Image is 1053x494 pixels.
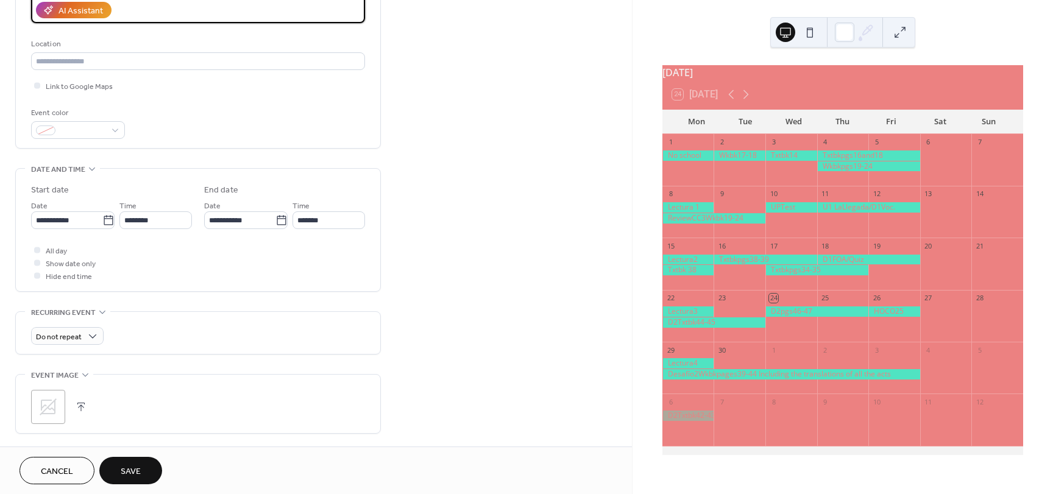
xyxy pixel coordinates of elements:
[31,306,96,319] span: Recurring event
[672,110,721,134] div: Mon
[975,189,984,199] div: 14
[821,189,830,199] div: 11
[975,294,984,303] div: 28
[872,189,881,199] div: 12
[46,258,96,270] span: Show date only
[662,213,765,224] div: ReviewCC3Wkbk19-24
[662,306,714,317] div: Lectura3
[662,150,714,161] div: No school
[770,110,818,134] div: Wed
[666,189,675,199] div: 8
[916,110,965,134] div: Sat
[872,397,881,406] div: 10
[765,202,817,213] div: UPTest
[924,397,933,406] div: 11
[119,200,136,213] span: Time
[662,265,714,275] div: Txtbk 38
[717,138,726,147] div: 2
[19,457,94,484] button: Cancel
[662,411,714,421] div: D2Txtbk42-43
[867,110,916,134] div: Fri
[717,397,726,406] div: 7
[765,306,868,317] div: D2pgs46-47
[31,107,122,119] div: Event color
[666,138,675,147] div: 1
[662,317,765,328] div: D2Txtbk44-45
[765,150,817,161] div: Txtbk14
[99,457,162,484] button: Save
[714,255,817,265] div: Txtbkpgs38-39
[872,345,881,355] div: 3
[662,358,714,369] div: Lectura4
[46,245,67,258] span: All day
[975,138,984,147] div: 7
[666,397,675,406] div: 6
[821,138,830,147] div: 4
[666,345,675,355] div: 29
[662,65,1023,80] div: [DATE]
[204,184,238,197] div: End date
[662,202,714,213] div: Lectura 1
[662,369,920,379] div: Desafío2Wkbkpages39-44 Including the translations of all the acts
[769,138,778,147] div: 3
[717,241,726,250] div: 16
[965,110,1013,134] div: Sun
[31,184,69,197] div: Start date
[58,5,103,18] div: AI Assistant
[975,345,984,355] div: 5
[817,202,920,213] div: U1 LaLlegada/D1Voc.
[924,189,933,199] div: 13
[662,255,714,265] div: Lectura2
[817,255,920,265] div: D1FOA/Quiz
[31,38,363,51] div: Location
[769,241,778,250] div: 17
[769,345,778,355] div: 1
[46,80,113,93] span: Link to Google Maps
[36,2,112,18] button: AI Assistant
[821,241,830,250] div: 18
[821,397,830,406] div: 9
[292,200,310,213] span: Time
[821,294,830,303] div: 25
[36,330,82,344] span: Do not repeat
[31,390,65,424] div: ;
[924,294,933,303] div: 27
[924,345,933,355] div: 4
[717,189,726,199] div: 9
[765,265,868,275] div: Txtbkpgs34-35
[717,345,726,355] div: 30
[872,138,881,147] div: 5
[818,110,867,134] div: Thu
[868,306,920,317] div: HOCO25
[821,345,830,355] div: 2
[817,150,920,161] div: Txtbkpgs16and18
[714,150,765,161] div: Wkbk17-18
[817,161,920,172] div: Wkbkpgs19-24
[31,369,79,382] span: Event image
[769,189,778,199] div: 10
[769,294,778,303] div: 24
[872,294,881,303] div: 26
[121,465,141,478] span: Save
[975,241,984,250] div: 21
[31,163,85,176] span: Date and time
[872,241,881,250] div: 19
[204,200,221,213] span: Date
[666,241,675,250] div: 15
[769,397,778,406] div: 8
[46,270,92,283] span: Hide end time
[666,294,675,303] div: 22
[41,465,73,478] span: Cancel
[721,110,770,134] div: Tue
[31,200,48,213] span: Date
[924,241,933,250] div: 20
[975,397,984,406] div: 12
[717,294,726,303] div: 23
[924,138,933,147] div: 6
